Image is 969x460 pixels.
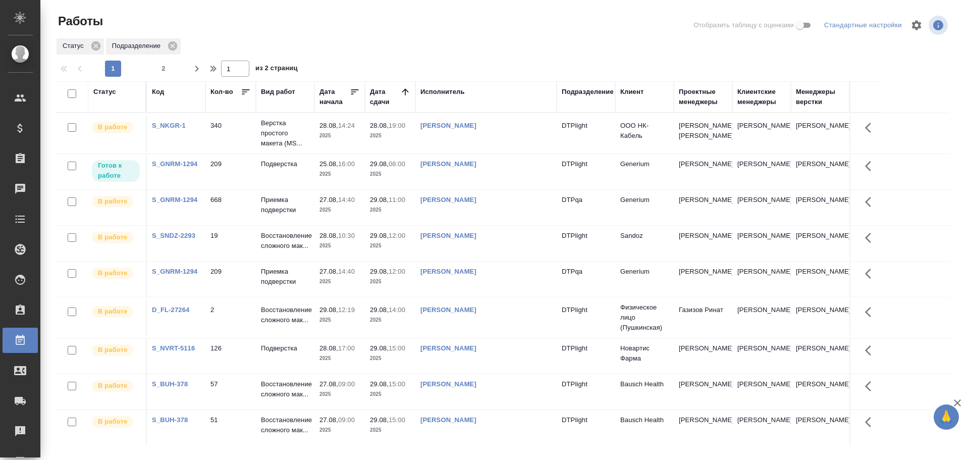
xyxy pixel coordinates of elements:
[796,159,844,169] p: [PERSON_NAME]
[98,161,134,181] p: Готов к работе
[859,154,883,178] button: Здесь прячутся важные кнопки
[152,196,197,203] a: S_GNRM-1294
[261,87,295,97] div: Вид работ
[319,425,360,435] p: 2025
[370,196,389,203] p: 29.08,
[679,195,727,205] p: [PERSON_NAME]
[420,416,476,424] a: [PERSON_NAME]
[205,300,256,335] td: 2
[679,121,727,141] p: [PERSON_NAME], [PERSON_NAME]
[370,241,410,251] p: 2025
[319,344,338,352] p: 28.08,
[796,379,844,389] p: [PERSON_NAME]
[152,160,197,168] a: S_GNRM-1294
[152,306,189,314] a: D_FL-27264
[152,344,195,352] a: S_NVRT-5116
[389,380,405,388] p: 15:00
[557,226,615,261] td: DTPlight
[319,196,338,203] p: 27.08,
[370,268,389,275] p: 29.08,
[620,379,669,389] p: Bausch Health
[338,306,355,314] p: 12:19
[620,415,669,425] p: Bausch Health
[557,262,615,297] td: DTPqa
[674,300,732,335] td: Газизов Ринат
[620,343,669,364] p: Новартис Фарма
[91,305,141,319] div: Исполнитель выполняет работу
[370,277,410,287] p: 2025
[338,416,355,424] p: 09:00
[370,169,410,179] p: 2025
[674,374,732,410] td: [PERSON_NAME]
[674,410,732,445] td: [PERSON_NAME]
[557,300,615,335] td: DTPlight
[319,87,350,107] div: Дата начала
[261,305,309,325] p: Восстановление сложного мак...
[205,262,256,297] td: 209
[152,87,164,97] div: Код
[934,404,959,430] button: 🙏
[261,343,309,353] p: Подверстка
[859,190,883,214] button: Здесь прячутся важные кнопки
[261,195,309,215] p: Приемка подверстки
[620,231,669,241] p: Sandoz
[152,232,195,239] a: S_SNDZ-2293
[370,205,410,215] p: 2025
[205,374,256,410] td: 57
[732,338,791,374] td: [PERSON_NAME]
[205,154,256,189] td: 209
[620,121,669,141] p: ООО НК-Кабель
[562,87,614,97] div: Подразделение
[796,121,844,131] p: [PERSON_NAME]
[152,380,188,388] a: S_BUH-378
[98,232,127,242] p: В работе
[338,160,355,168] p: 16:00
[63,41,87,51] p: Статус
[557,154,615,189] td: DTPlight
[370,315,410,325] p: 2025
[155,64,172,74] span: 2
[904,13,929,37] span: Настроить таблицу
[859,410,883,434] button: Здесь прячутся важные кнопки
[152,122,186,129] a: S_NKGR-1
[370,380,389,388] p: 29.08,
[370,416,389,424] p: 29.08,
[420,232,476,239] a: [PERSON_NAME]
[255,62,298,77] span: из 2 страниц
[620,87,643,97] div: Клиент
[205,190,256,225] td: 668
[319,160,338,168] p: 25.08,
[319,169,360,179] p: 2025
[732,226,791,261] td: [PERSON_NAME]
[261,415,309,435] p: Восстановление сложного мак...
[152,268,197,275] a: S_GNRM-1294
[261,159,309,169] p: Подверстка
[319,232,338,239] p: 28.08,
[370,389,410,399] p: 2025
[319,380,338,388] p: 27.08,
[205,338,256,374] td: 126
[338,344,355,352] p: 17:00
[859,300,883,324] button: Здесь прячутся важные кнопки
[732,262,791,297] td: [PERSON_NAME]
[370,131,410,141] p: 2025
[319,131,360,141] p: 2025
[338,122,355,129] p: 14:24
[420,87,465,97] div: Исполнитель
[98,381,127,391] p: В работе
[319,122,338,129] p: 28.08,
[112,41,164,51] p: Подразделение
[261,379,309,399] p: Восстановление сложного мак...
[420,122,476,129] a: [PERSON_NAME]
[679,267,727,277] p: [PERSON_NAME]
[929,16,950,35] span: Посмотреть информацию
[420,344,476,352] a: [PERSON_NAME]
[796,343,844,353] p: [PERSON_NAME]
[674,226,732,261] td: [PERSON_NAME]
[389,122,405,129] p: 19:00
[91,379,141,393] div: Исполнитель выполняет работу
[98,417,127,427] p: В работе
[732,116,791,151] td: [PERSON_NAME]
[557,410,615,445] td: DTPlight
[620,159,669,169] p: Generium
